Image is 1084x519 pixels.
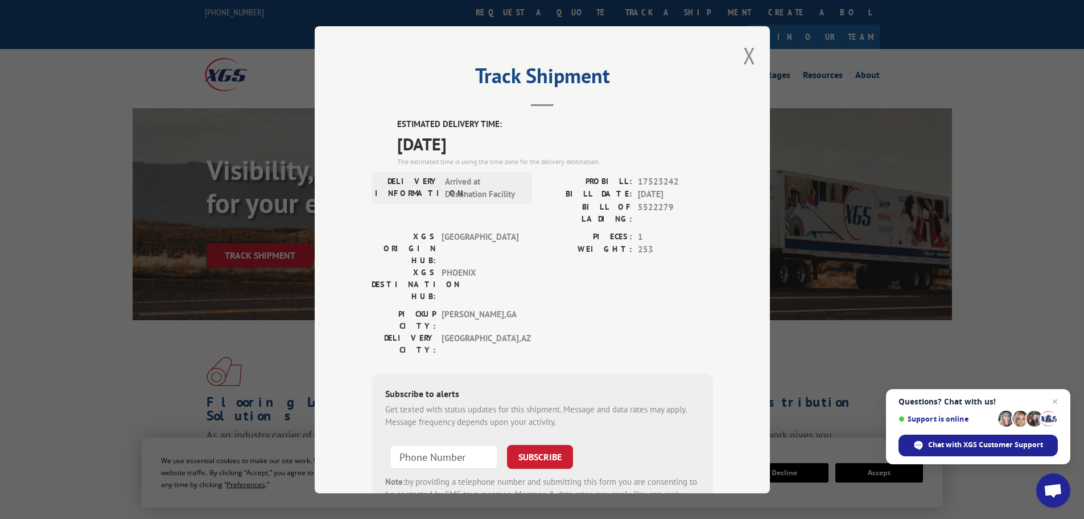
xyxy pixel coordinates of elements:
div: Chat with XGS Customer Support [898,435,1058,456]
span: 5522279 [638,201,713,224]
label: BILL OF LADING: [542,201,632,224]
span: [GEOGRAPHIC_DATA] [442,230,518,266]
strong: Note: [385,476,405,487]
button: SUBSCRIBE [507,444,573,468]
label: PIECES: [542,230,632,243]
div: Open chat [1036,473,1070,508]
span: [GEOGRAPHIC_DATA] , AZ [442,332,518,355]
span: PHOENIX [442,266,518,302]
span: Close chat [1048,395,1062,408]
span: Chat with XGS Customer Support [928,440,1043,450]
span: 17523242 [638,175,713,188]
span: Questions? Chat with us! [898,397,1058,406]
span: [DATE] [638,188,713,201]
label: DELIVERY INFORMATION: [375,175,439,201]
span: Arrived at Destination Facility [445,175,522,201]
input: Phone Number [390,444,498,468]
span: 1 [638,230,713,243]
label: DELIVERY CITY: [372,332,436,355]
div: by providing a telephone number and submitting this form you are consenting to be contacted by SM... [385,475,699,514]
h2: Track Shipment [372,68,713,89]
span: [DATE] [397,130,713,156]
button: Close modal [743,40,756,71]
label: XGS ORIGIN HUB: [372,230,436,266]
div: Subscribe to alerts [385,386,699,403]
label: ESTIMATED DELIVERY TIME: [397,118,713,131]
label: XGS DESTINATION HUB: [372,266,436,302]
label: PROBILL: [542,175,632,188]
label: WEIGHT: [542,243,632,256]
div: Get texted with status updates for this shipment. Message and data rates may apply. Message frequ... [385,403,699,428]
span: Support is online [898,415,994,423]
label: BILL DATE: [542,188,632,201]
span: [PERSON_NAME] , GA [442,308,518,332]
div: The estimated time is using the time zone for the delivery destination. [397,156,713,166]
label: PICKUP CITY: [372,308,436,332]
span: 253 [638,243,713,256]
